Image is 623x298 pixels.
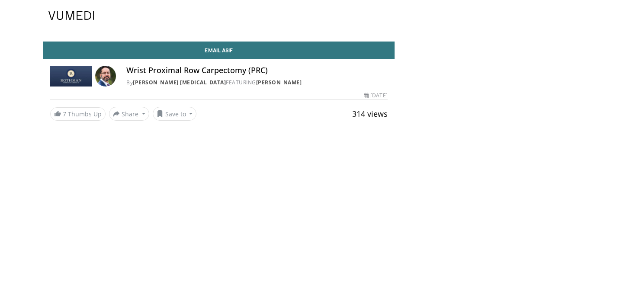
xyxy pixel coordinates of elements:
span: 314 views [352,109,388,119]
a: [PERSON_NAME] [MEDICAL_DATA] [133,79,226,86]
button: Share [109,107,149,121]
a: Email Asif [43,42,395,59]
span: 7 [63,110,66,118]
div: [DATE] [364,92,387,99]
button: Save to [153,107,197,121]
a: 7 Thumbs Up [50,107,106,121]
img: Rothman Hand Surgery [50,66,92,87]
div: By FEATURING [126,79,388,87]
img: Avatar [95,66,116,87]
a: [PERSON_NAME] [256,79,302,86]
img: VuMedi Logo [48,11,94,20]
h4: Wrist Proximal Row Carpectomy (PRC) [126,66,388,75]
